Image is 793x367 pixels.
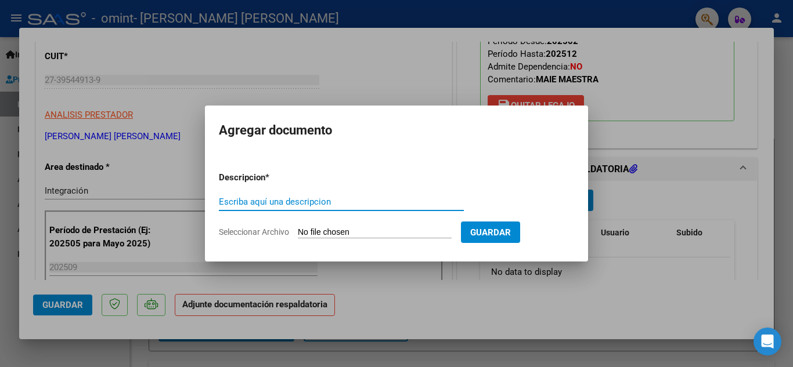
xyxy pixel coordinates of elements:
h2: Agregar documento [219,119,574,141]
div: Open Intercom Messenger [754,328,781,355]
p: Descripcion [219,171,326,184]
span: Guardar [470,227,511,238]
span: Seleccionar Archivo [219,227,289,237]
button: Guardar [461,221,520,243]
